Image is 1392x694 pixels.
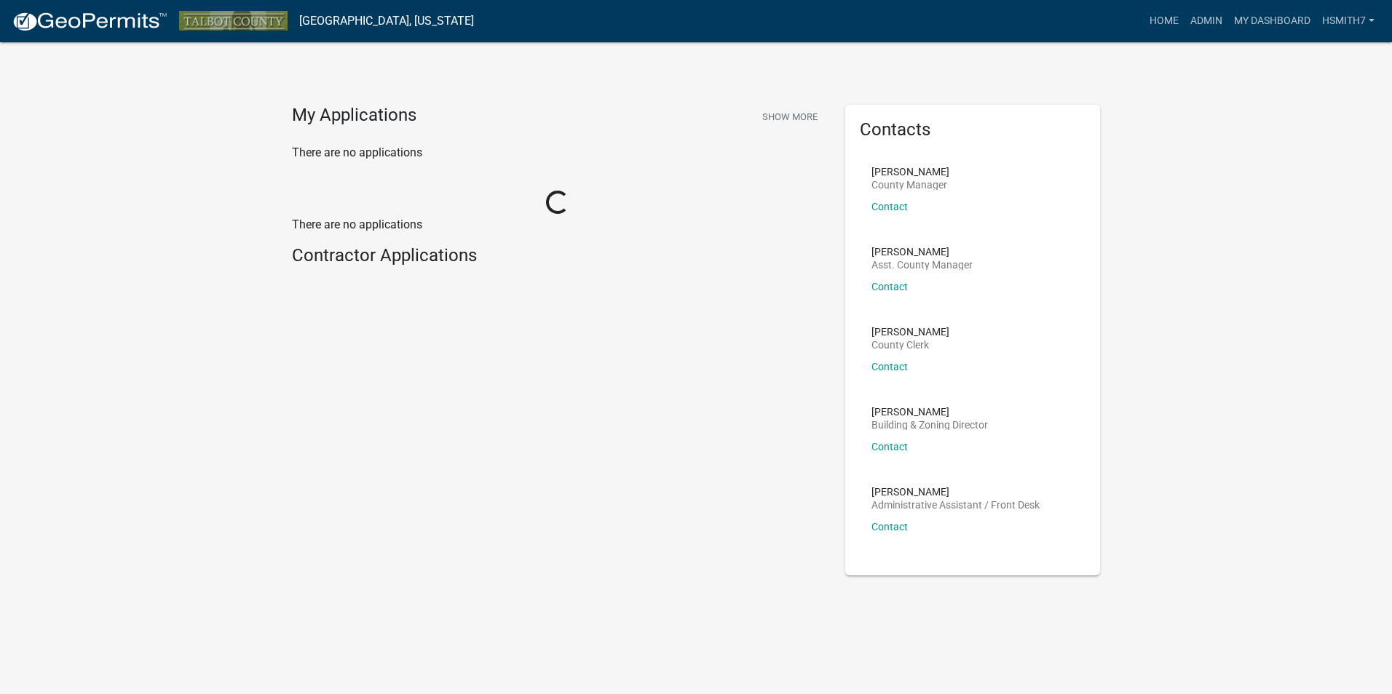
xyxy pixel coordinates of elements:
[871,167,949,177] p: [PERSON_NAME]
[1185,7,1228,35] a: Admin
[871,407,988,417] p: [PERSON_NAME]
[1228,7,1316,35] a: My Dashboard
[179,11,288,31] img: Talbot County, Georgia
[871,201,908,212] a: Contact
[292,105,416,127] h4: My Applications
[871,441,908,452] a: Contact
[299,9,474,33] a: [GEOGRAPHIC_DATA], [US_STATE]
[292,216,823,234] p: There are no applications
[871,260,973,270] p: Asst. County Manager
[871,327,949,337] p: [PERSON_NAME]
[871,247,973,257] p: [PERSON_NAME]
[292,144,823,161] p: There are no applications
[756,105,823,129] button: Show More
[871,521,908,533] a: Contact
[871,487,1040,497] p: [PERSON_NAME]
[871,500,1040,510] p: Administrative Assistant / Front Desk
[292,245,823,272] wm-workflow-list-section: Contractor Applications
[1144,7,1185,35] a: Home
[871,340,949,350] p: County Clerk
[871,281,908,292] a: Contact
[1316,7,1380,35] a: hsmith7
[871,180,949,190] p: County Manager
[860,119,1085,140] h5: Contacts
[292,245,823,266] h4: Contractor Applications
[871,361,908,372] a: Contact
[871,420,988,430] p: Building & Zoning Director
